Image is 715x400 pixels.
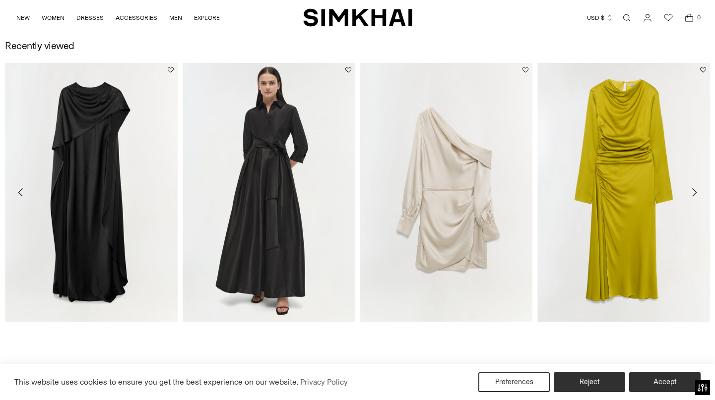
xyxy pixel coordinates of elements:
img: Cameron Dress [360,63,533,322]
button: Accept [629,372,701,392]
button: Reject [554,372,625,392]
a: DRESSES [76,7,104,29]
span: This website uses cookies to ensure you get the best experience on our website. [14,377,299,387]
img: Odessa Satin Midi Dress [537,63,710,322]
a: Open cart modal [679,8,699,28]
iframe: Sign Up via Text for Offers [8,362,100,392]
button: Move to previous carousel slide [10,181,32,203]
button: USD $ [587,7,613,29]
a: EXPLORE [194,7,220,29]
a: Open search modal [617,8,637,28]
h2: Recently viewed [5,40,74,51]
button: Add to Wishlist [522,67,528,73]
button: Add to Wishlist [345,67,351,73]
a: ACCESSORIES [116,7,157,29]
a: Go to the account page [638,8,657,28]
button: Preferences [478,372,550,392]
span: 0 [694,13,703,22]
button: Move to next carousel slide [683,181,705,203]
button: Add to Wishlist [700,67,706,73]
a: MEN [169,7,182,29]
a: SIMKHAI [303,8,412,27]
img: Izel Gown [5,63,178,322]
h2: You might also like [5,363,82,374]
a: NEW [16,7,30,29]
a: WOMEN [42,7,65,29]
button: Add to Wishlist [168,67,174,73]
a: Wishlist [658,8,678,28]
a: Privacy Policy (opens in a new tab) [299,375,349,390]
img: Julip Gown [183,63,355,322]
